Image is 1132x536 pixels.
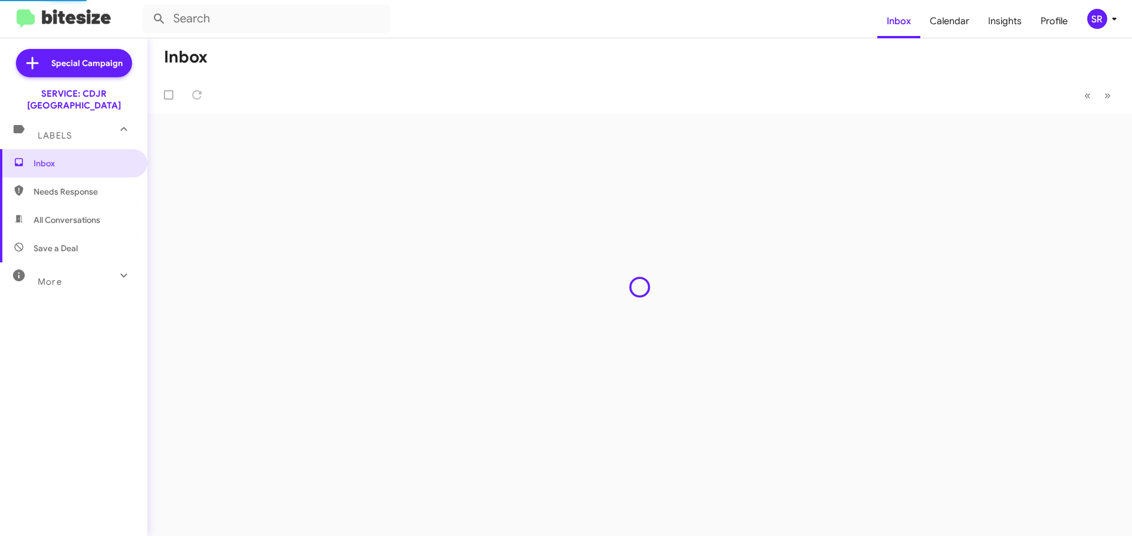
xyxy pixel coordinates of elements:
h1: Inbox [164,48,208,67]
span: Special Campaign [51,57,123,69]
a: Calendar [920,4,979,38]
span: Save a Deal [34,242,78,254]
span: Needs Response [34,186,134,198]
span: Labels [38,130,72,141]
span: Inbox [34,157,134,169]
a: Insights [979,4,1031,38]
span: More [38,277,62,287]
a: Special Campaign [16,49,132,77]
button: Previous [1077,83,1098,107]
div: SR [1087,9,1107,29]
button: SR [1077,9,1119,29]
input: Search [143,5,390,33]
span: » [1104,88,1111,103]
span: All Conversations [34,214,100,226]
button: Next [1097,83,1118,107]
span: « [1084,88,1091,103]
nav: Page navigation example [1078,83,1118,107]
a: Profile [1031,4,1077,38]
a: Inbox [877,4,920,38]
